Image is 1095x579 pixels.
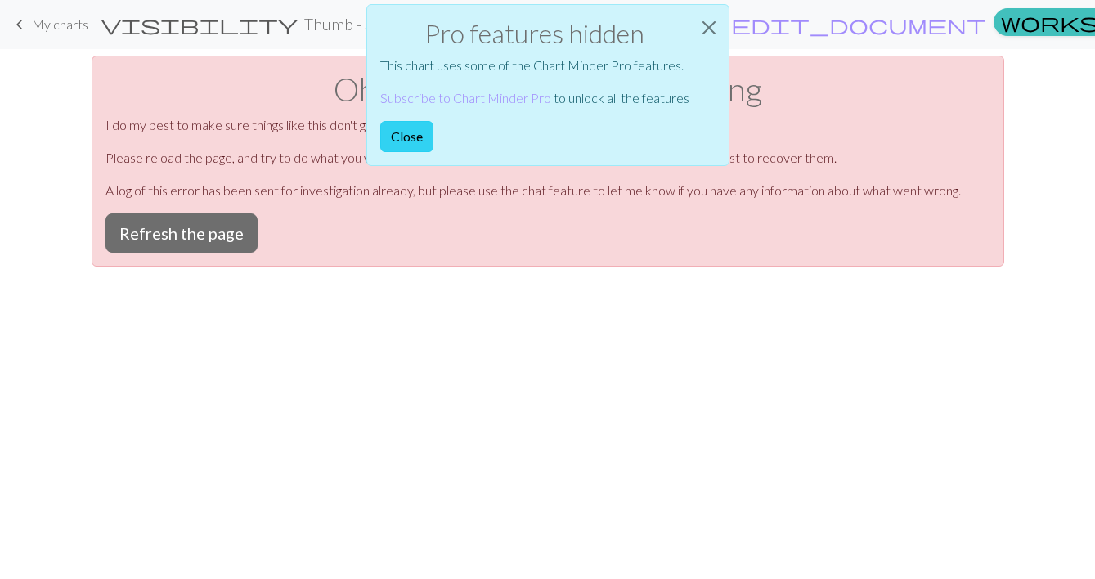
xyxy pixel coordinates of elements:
p: This chart uses some of the Chart Minder Pro features. [380,56,689,75]
a: Subscribe to Chart Minder Pro [380,90,551,105]
button: Close [380,121,433,152]
button: Close [689,5,729,51]
h2: Pro features hidden [380,18,689,49]
p: to unlock all the features [380,88,689,108]
button: Refresh the page [105,213,258,253]
p: A log of this error has been sent for investigation already, but please use the chat feature to l... [105,181,990,200]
